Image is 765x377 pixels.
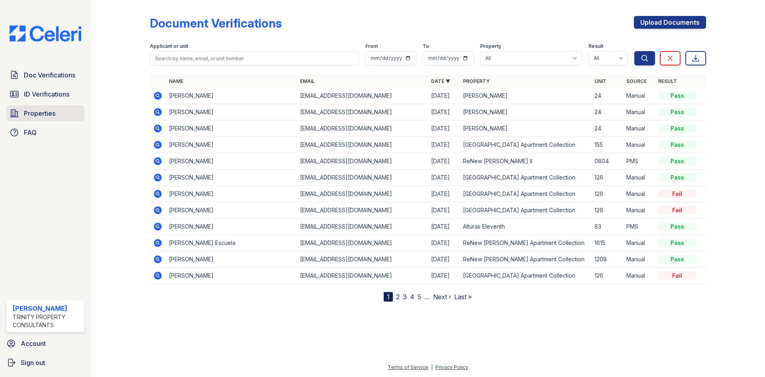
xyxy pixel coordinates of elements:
[166,137,297,153] td: [PERSON_NAME]
[166,251,297,268] td: [PERSON_NAME]
[428,202,460,219] td: [DATE]
[623,170,655,186] td: Manual
[594,78,606,84] a: Unit
[460,120,591,137] td: [PERSON_NAME]
[166,120,297,137] td: [PERSON_NAME]
[166,88,297,104] td: [PERSON_NAME]
[460,251,591,268] td: ReNew [PERSON_NAME] Apartment Collection
[410,293,414,301] a: 4
[24,109,55,118] span: Properties
[13,313,81,329] div: Trinity Property Consultants
[658,223,696,231] div: Pass
[297,202,428,219] td: [EMAIL_ADDRESS][DOMAIN_NAME]
[626,78,647,84] a: Source
[297,170,428,186] td: [EMAIL_ADDRESS][DOMAIN_NAME]
[658,157,696,165] div: Pass
[634,16,706,29] a: Upload Documents
[166,219,297,235] td: [PERSON_NAME]
[428,120,460,137] td: [DATE]
[460,235,591,251] td: ReNew [PERSON_NAME] Apartment Collection
[13,304,81,313] div: [PERSON_NAME]
[460,137,591,153] td: [GEOGRAPHIC_DATA] Apartment Collection
[166,235,297,251] td: [PERSON_NAME] Escuela
[480,43,501,49] label: Property
[460,219,591,235] td: Alturas Eleventh
[623,88,655,104] td: Manual
[428,104,460,120] td: [DATE]
[166,186,297,202] td: [PERSON_NAME]
[623,120,655,137] td: Manual
[396,293,400,301] a: 2
[423,43,429,49] label: To
[658,239,696,247] div: Pass
[658,141,696,149] div: Pass
[428,88,460,104] td: [DATE]
[300,78,315,84] a: Email
[591,235,623,251] td: 1615
[658,190,696,198] div: Fail
[431,78,450,84] a: Date ▼
[623,235,655,251] td: Manual
[3,336,88,351] a: Account
[623,137,655,153] td: Manual
[297,235,428,251] td: [EMAIL_ADDRESS][DOMAIN_NAME]
[384,292,393,302] div: 1
[658,174,696,182] div: Pass
[623,219,655,235] td: PMS
[166,153,297,170] td: [PERSON_NAME]
[24,89,69,99] span: ID Verifications
[297,268,428,284] td: [EMAIL_ADDRESS][DOMAIN_NAME]
[591,219,623,235] td: 63
[418,293,421,301] a: 5
[591,104,623,120] td: 24
[658,92,696,100] div: Pass
[591,170,623,186] td: 126
[460,170,591,186] td: [GEOGRAPHIC_DATA] Apartment Collection
[591,186,623,202] td: 126
[403,293,407,301] a: 3
[591,120,623,137] td: 24
[6,67,84,83] a: Doc Verifications
[3,26,88,41] img: CE_Logo_Blue-a8612792a0a2168367f1c8372b55b34899dd931a85d93a1a3d3e32e68fde9ad4.png
[297,251,428,268] td: [EMAIL_ADDRESS][DOMAIN_NAME]
[166,104,297,120] td: [PERSON_NAME]
[588,43,603,49] label: Result
[623,268,655,284] td: Manual
[658,78,677,84] a: Result
[24,70,75,80] span: Doc Verifications
[591,137,623,153] td: 155
[623,251,655,268] td: Manual
[428,219,460,235] td: [DATE]
[463,78,490,84] a: Property
[591,251,623,268] td: 1208
[21,358,45,367] span: Sign out
[365,43,378,49] label: From
[297,186,428,202] td: [EMAIL_ADDRESS][DOMAIN_NAME]
[454,293,472,301] a: Last »
[658,124,696,132] div: Pass
[166,170,297,186] td: [PERSON_NAME]
[658,255,696,263] div: Pass
[297,219,428,235] td: [EMAIL_ADDRESS][DOMAIN_NAME]
[428,186,460,202] td: [DATE]
[297,104,428,120] td: [EMAIL_ADDRESS][DOMAIN_NAME]
[424,292,430,302] span: …
[3,355,88,371] a: Sign out
[6,124,84,140] a: FAQ
[388,364,428,370] a: Terms of Service
[297,153,428,170] td: [EMAIL_ADDRESS][DOMAIN_NAME]
[433,293,451,301] a: Next ›
[658,108,696,116] div: Pass
[297,120,428,137] td: [EMAIL_ADDRESS][DOMAIN_NAME]
[166,202,297,219] td: [PERSON_NAME]
[460,186,591,202] td: [GEOGRAPHIC_DATA] Apartment Collection
[623,153,655,170] td: PMS
[166,268,297,284] td: [PERSON_NAME]
[6,105,84,121] a: Properties
[460,202,591,219] td: [GEOGRAPHIC_DATA] Apartment Collection
[428,170,460,186] td: [DATE]
[428,235,460,251] td: [DATE]
[591,268,623,284] td: 126
[591,202,623,219] td: 126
